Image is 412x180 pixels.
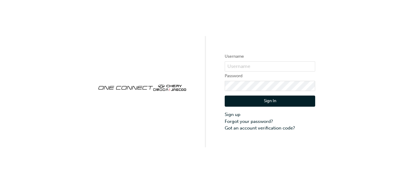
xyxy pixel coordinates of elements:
a: Sign up [225,111,315,118]
a: Got an account verification code? [225,125,315,132]
label: Password [225,72,315,80]
label: Username [225,53,315,60]
a: Forgot your password? [225,118,315,125]
input: Username [225,61,315,72]
button: Sign In [225,96,315,107]
img: oneconnect [97,79,187,95]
